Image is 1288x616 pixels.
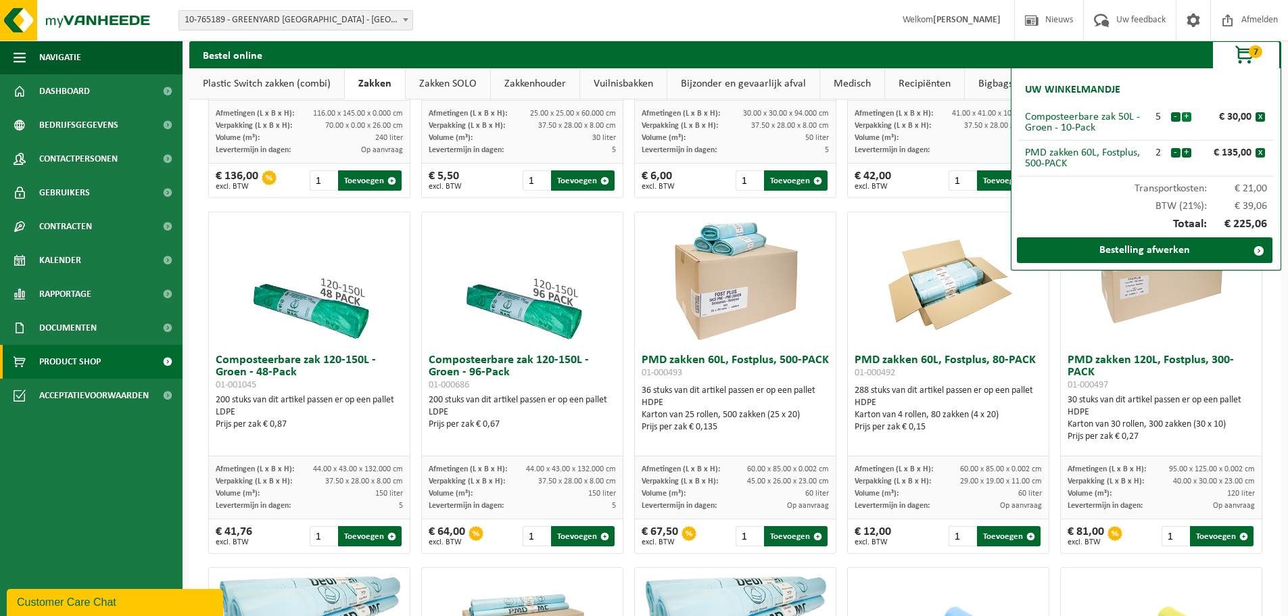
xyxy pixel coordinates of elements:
iframe: chat widget [7,586,226,616]
div: € 6,00 [642,170,675,191]
span: excl. BTW [642,538,678,546]
button: Toevoegen [338,526,402,546]
span: 240 liter [375,134,403,142]
span: 44.00 x 43.00 x 132.000 cm [526,465,616,473]
button: Toevoegen [551,526,615,546]
span: Volume (m³): [429,490,473,498]
a: Zakken [345,68,405,99]
a: Medisch [820,68,884,99]
span: Volume (m³): [855,134,899,142]
span: Verpakking (L x B x H): [855,122,931,130]
span: Verpakking (L x B x H): [216,122,292,130]
div: Karton van 30 rollen, 300 zakken (30 x 10) [1068,419,1255,431]
a: Vuilnisbakken [580,68,667,99]
div: 200 stuks van dit artikel passen er op een pallet [429,394,616,431]
button: Toevoegen [764,170,828,191]
span: Verpakking (L x B x H): [216,477,292,485]
span: excl. BTW [642,183,675,191]
span: excl. BTW [429,538,465,546]
span: 10-765189 - GREENYARD NV - SINT-KATELIJNE-WAVER [179,11,412,30]
span: 60 liter [1018,490,1042,498]
div: LDPE [429,406,616,419]
div: Prijs per zak € 0,27 [1068,431,1255,443]
span: 01-001045 [216,380,256,390]
span: Bedrijfsgegevens [39,108,118,142]
button: 7 [1212,41,1280,68]
span: Verpakking (L x B x H): [642,477,718,485]
button: + [1182,112,1191,122]
div: € 41,76 [216,526,252,546]
span: 25.00 x 25.00 x 60.000 cm [530,110,616,118]
h3: PMD zakken 60L, Fostplus, 80-PACK [855,354,1042,381]
span: Levertermijn in dagen: [216,146,291,154]
div: € 81,00 [1068,526,1104,546]
input: 1 [310,170,337,191]
span: 150 liter [375,490,403,498]
h2: Uw winkelmandje [1018,75,1127,105]
button: x [1256,112,1265,122]
button: Toevoegen [977,526,1041,546]
span: Volume (m³): [429,134,473,142]
span: 44.00 x 43.00 x 132.000 cm [313,465,403,473]
img: 01-000492 [881,212,1016,348]
div: Prijs per zak € 0,87 [216,419,403,431]
div: 30 stuks van dit artikel passen er op een pallet [1068,394,1255,443]
span: Contactpersonen [39,142,118,176]
img: 01-000493 [668,212,803,348]
span: 30.00 x 30.00 x 94.000 cm [743,110,829,118]
div: € 12,00 [855,526,891,546]
input: 1 [523,170,550,191]
div: Prijs per zak € 0,67 [429,419,616,431]
span: 40.00 x 30.00 x 23.00 cm [1173,477,1255,485]
span: 95.00 x 125.00 x 0.002 cm [1169,465,1255,473]
span: excl. BTW [216,538,252,546]
span: excl. BTW [1068,538,1104,546]
div: HDPE [1068,406,1255,419]
div: € 5,50 [429,170,462,191]
img: 01-001045 [242,212,377,348]
span: 7 [1249,45,1262,58]
input: 1 [949,526,976,546]
span: Levertermijn in dagen: [855,502,930,510]
button: Toevoegen [338,170,402,191]
a: Recipiënten [885,68,964,99]
span: Volume (m³): [216,134,260,142]
div: € 135,00 [1195,147,1256,158]
span: Rapportage [39,277,91,311]
div: Totaal: [1018,212,1274,237]
span: Op aanvraag [1000,502,1042,510]
button: Toevoegen [551,170,615,191]
span: 60 liter [805,490,829,498]
span: 5 [399,502,403,510]
span: € 225,06 [1207,218,1268,231]
div: Composteerbare zak 50L - Groen - 10-Pack [1025,112,1146,133]
strong: [PERSON_NAME] [933,15,1001,25]
span: 01-000497 [1068,380,1108,390]
div: HDPE [855,397,1042,409]
input: 1 [949,170,976,191]
span: 01-000492 [855,368,895,378]
span: Afmetingen (L x B x H): [216,110,294,118]
span: 5 [612,146,616,154]
input: 1 [310,526,337,546]
a: Plastic Switch zakken (combi) [189,68,344,99]
span: Volume (m³): [1068,490,1112,498]
div: € 67,50 [642,526,678,546]
span: Afmetingen (L x B x H): [642,110,720,118]
span: 01-000493 [642,368,682,378]
h3: PMD zakken 120L, Fostplus, 300-PACK [1068,354,1255,391]
span: € 21,00 [1207,183,1268,194]
span: Verpakking (L x B x H): [642,122,718,130]
input: 1 [736,170,763,191]
span: excl. BTW [855,538,891,546]
div: 200 stuks van dit artikel passen er op een pallet [216,394,403,431]
button: + [1182,148,1191,158]
span: 37.50 x 28.00 x 8.00 cm [325,477,403,485]
span: 37.50 x 28.00 x 8.00 cm [964,122,1042,130]
span: 60.00 x 85.00 x 0.002 cm [747,465,829,473]
div: Karton van 4 rollen, 80 zakken (4 x 20) [855,409,1042,421]
div: 2 [1146,147,1170,158]
span: excl. BTW [216,183,258,191]
span: 41.00 x 41.00 x 105.000 cm [952,110,1042,118]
